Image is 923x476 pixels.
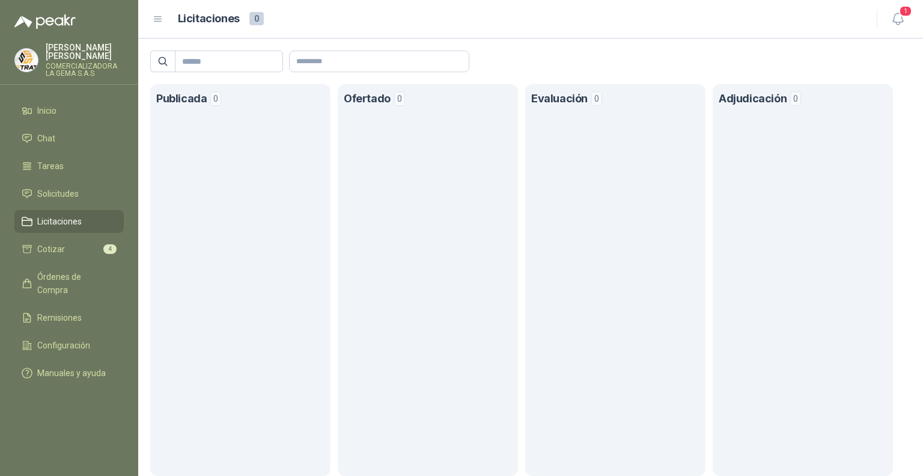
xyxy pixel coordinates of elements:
[14,306,124,329] a: Remisiones
[531,90,588,108] h1: Evaluación
[719,90,787,108] h1: Adjudicación
[37,243,65,256] span: Cotizar
[249,12,264,25] span: 0
[37,339,90,352] span: Configuración
[37,159,64,173] span: Tareas
[14,99,124,122] a: Inicio
[37,311,82,324] span: Remisiones
[15,49,38,72] img: Company Logo
[37,270,112,297] span: Órdenes de Compra
[14,155,124,178] a: Tareas
[178,10,240,28] h1: Licitaciones
[37,366,106,380] span: Manuales y ayuda
[344,90,391,108] h1: Ofertado
[46,63,124,77] p: COMERCIALIZADORA LA GEMA S.A.S
[394,91,405,106] span: 0
[887,8,909,30] button: 1
[37,132,55,145] span: Chat
[14,362,124,385] a: Manuales y ayuda
[156,90,207,108] h1: Publicada
[37,104,56,117] span: Inicio
[14,127,124,150] a: Chat
[790,91,801,106] span: 0
[14,334,124,357] a: Configuración
[46,43,124,60] p: [PERSON_NAME] [PERSON_NAME]
[14,182,124,205] a: Solicitudes
[591,91,602,106] span: 0
[37,187,79,200] span: Solicitudes
[14,210,124,233] a: Licitaciones
[899,5,912,17] span: 1
[14,14,76,29] img: Logo peakr
[210,91,221,106] span: 0
[14,238,124,261] a: Cotizar4
[37,215,82,228] span: Licitaciones
[14,265,124,301] a: Órdenes de Compra
[103,244,117,254] span: 4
